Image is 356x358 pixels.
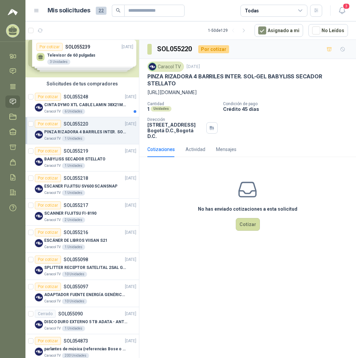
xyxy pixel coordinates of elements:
p: SOL055217 [64,203,88,208]
button: Asignado a mi [255,24,303,37]
a: CerradoSOL055090[DATE] Company LogoDISCO DURO EXTERNO 5 TB ADATA - ANTIGOLPESCaracol TV1 Unidades [25,307,139,334]
h3: No has enviado cotizaciones a esta solicitud [198,205,297,213]
p: [DATE] [125,121,136,127]
p: ESCÁNER DE LIBROS VIISAN S21 [44,237,108,244]
p: SOL055090 [58,311,83,316]
p: [DATE] [125,202,136,209]
p: 1 [147,106,149,112]
span: search [116,8,121,13]
img: Company Logo [35,239,43,247]
div: Solicitudes de nuevos compradoresPor cotizarSOL055239[DATE] Televisor de 60 pulgadas3 UnidadesPor... [25,29,139,77]
img: Company Logo [35,131,43,139]
p: SOL055220 [64,122,88,126]
div: Todas [245,7,259,14]
p: Caracol TV [44,326,61,331]
div: Por cotizar [35,228,61,236]
p: Caracol TV [44,217,61,223]
p: [DATE] [125,338,136,344]
p: Dirección [147,117,204,122]
p: SOL055218 [64,176,88,181]
div: 6 Unidades [62,109,85,114]
a: Por cotizarSOL055220[DATE] Company LogoPINZA RIZADORA 4 BARRILES INTER. SOL-GEL BABYLISS SECADOR ... [25,117,139,144]
div: 1 Unidades [62,190,85,196]
img: Company Logo [35,158,43,166]
div: Cerrado [35,310,56,318]
div: Por cotizar [35,93,61,101]
button: Cotizar [236,218,260,231]
div: 10 Unidades [62,299,87,304]
div: 1 - 50 de 129 [208,25,249,36]
div: Por cotizar [35,147,61,155]
p: SOL055216 [64,230,88,235]
p: [DATE] [125,94,136,100]
p: [DATE] [187,64,200,70]
div: Por cotizar [198,45,229,53]
p: Caracol TV [44,163,61,168]
img: Logo peakr [8,8,18,16]
p: SOL055219 [64,149,88,153]
a: Por cotizarSOL055216[DATE] Company LogoESCÁNER DE LIBROS VIISAN S21Caracol TV1 Unidades [25,226,139,253]
img: Company Logo [35,266,43,274]
img: Company Logo [35,103,43,112]
a: Por cotizarSOL055219[DATE] Company LogoBABYLISS SECADOR STELLATOCaracol TV1 Unidades [25,144,139,171]
div: 1 Unidades [62,163,85,168]
p: SOL055097 [64,284,88,289]
div: Actividad [186,146,205,153]
p: [DATE] [125,229,136,236]
img: Company Logo [35,185,43,193]
p: Caracol TV [44,244,61,250]
p: Caracol TV [44,190,61,196]
p: ADAPTADOR FUENTE ENERGÍA GENÉRICO 24V 1A [44,292,128,298]
a: Por cotizarSOL055248[DATE] Company LogoCINTA DYMO XTL CABLE LAMIN 38X21MMBLANCOCaracol TV6 Unidades [25,90,139,117]
div: Mensajes [216,146,236,153]
div: Por cotizar [35,256,61,264]
a: Por cotizarSOL055097[DATE] Company LogoADAPTADOR FUENTE ENERGÍA GENÉRICO 24V 1ACaracol TV10 Unidades [25,280,139,307]
div: 1 Unidades [62,244,85,250]
p: CINTA DYMO XTL CABLE LAMIN 38X21MMBLANCO [44,102,128,108]
p: DISCO DURO EXTERNO 5 TB ADATA - ANTIGOLPES [44,319,128,325]
p: Condición de pago [223,101,353,106]
div: Solicitudes de tus compradores [25,77,139,90]
p: SCANNER FUJITSU FI-8190 [44,210,96,217]
p: parlantes de música (referencias Bose o Alexa) CON MARCACION 1 LOGO (Mas datos en el adjunto) [44,346,128,352]
div: Por cotizar [35,120,61,128]
div: 2 Unidades [62,217,85,223]
div: 1 Unidades [62,326,85,331]
p: [DATE] [125,284,136,290]
p: [DATE] [125,175,136,182]
div: Unidades [151,106,171,112]
img: Company Logo [35,320,43,329]
h3: SOL055220 [157,44,193,54]
p: ESCANER FUJITSU SV600 SCANSNAP [44,183,117,190]
p: SOL055248 [64,94,88,99]
p: Caracol TV [44,136,61,141]
div: Por cotizar [35,174,61,182]
p: PINZA RIZADORA 4 BARRILES INTER. SOL-GEL BABYLISS SECADOR STELLATO [44,129,128,135]
p: SOL054873 [64,339,88,343]
p: SPLITTER RECEPTOR SATELITAL 2SAL GT-SP21 [44,265,128,271]
span: 3 [343,3,350,9]
p: Caracol TV [44,109,61,114]
img: Company Logo [149,63,156,70]
p: Caracol TV [44,299,61,304]
h1: Mis solicitudes [48,6,90,15]
p: BABYLISS SECADOR STELLATO [44,156,105,162]
p: Cantidad [147,101,218,106]
p: Caracol TV [44,272,61,277]
a: Por cotizarSOL055218[DATE] Company LogoESCANER FUJITSU SV600 SCANSNAPCaracol TV1 Unidades [25,171,139,199]
img: Company Logo [35,212,43,220]
a: Por cotizarSOL055217[DATE] Company LogoSCANNER FUJITSU FI-8190Caracol TV2 Unidades [25,199,139,226]
span: 22 [96,7,106,15]
div: 1 Unidades [62,136,85,141]
button: No Leídos [308,24,348,37]
p: PINZA RIZADORA 4 BARRILES INTER. SOL-GEL BABYLISS SECADOR STELLATO [147,73,348,87]
p: [URL][DOMAIN_NAME] [147,89,348,96]
button: 3 [336,5,348,17]
div: Cotizaciones [147,146,175,153]
p: Crédito 45 días [223,106,353,112]
div: Por cotizar [35,337,61,345]
div: 10 Unidades [62,272,87,277]
div: Por cotizar [35,283,61,291]
p: SOL055098 [64,257,88,262]
div: Caracol TV [147,62,184,72]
